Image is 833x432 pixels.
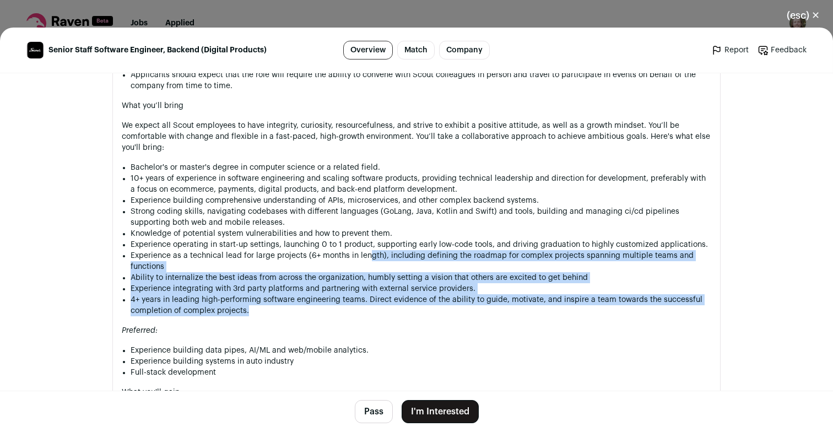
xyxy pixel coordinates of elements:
[131,173,711,195] li: 10+ years of experience in software engineering and scaling software products, providing technica...
[397,41,435,60] a: Match
[758,45,807,56] a: Feedback
[48,45,267,56] span: Senior Staff Software Engineer, Backend (Digital Products)
[122,100,711,111] h4: What you’ll bring
[711,45,749,56] a: Report
[343,41,393,60] a: Overview
[131,283,711,294] li: Experience integrating with 3rd party platforms and partnering with external service providers.
[122,120,711,153] p: We expect all Scout employees to have integrity, curiosity, resourcefulness, and strive to exhibi...
[131,206,711,228] li: Strong coding skills, navigating codebases with different languages (GoLang, Java, Kotlin and Swi...
[131,69,711,91] li: Applicants should expect that the role will require the ability to convene with Scout colleagues ...
[131,162,711,173] li: Bachelor's or master's degree in computer science or a related field.
[439,41,490,60] a: Company
[131,294,711,316] li: 4+ years in leading high-performing software engineering teams. Direct evidence of the ability to...
[131,250,711,272] li: Experience as a technical lead for large projects (6+ months in length), including defining the r...
[131,239,711,250] li: Experience operating in start-up settings, launching 0 to 1 product, supporting early low-code to...
[131,228,711,239] li: Knowledge of potential system vulnerabilities and how to prevent them.
[131,195,711,206] li: Experience building comprehensive understanding of APIs, microservices, and other complex backend...
[131,272,711,283] li: Ability to internalize the best ideas from across the organization, humbly setting a vision that ...
[355,400,393,423] button: Pass
[131,345,711,356] li: Experience building data pipes, AI/ML and web/mobile analytics.
[131,367,711,378] li: Full-stack development
[122,387,711,398] h4: What you'll gain
[773,3,833,28] button: Close modal
[402,400,479,423] button: I'm Interested
[27,42,44,58] img: edcdce9915035250e079cedc463795869719a507718372f0ee6c812f450f25c2.jpg
[122,327,158,334] em: Preferred:
[131,356,711,367] li: Experience building systems in auto industry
